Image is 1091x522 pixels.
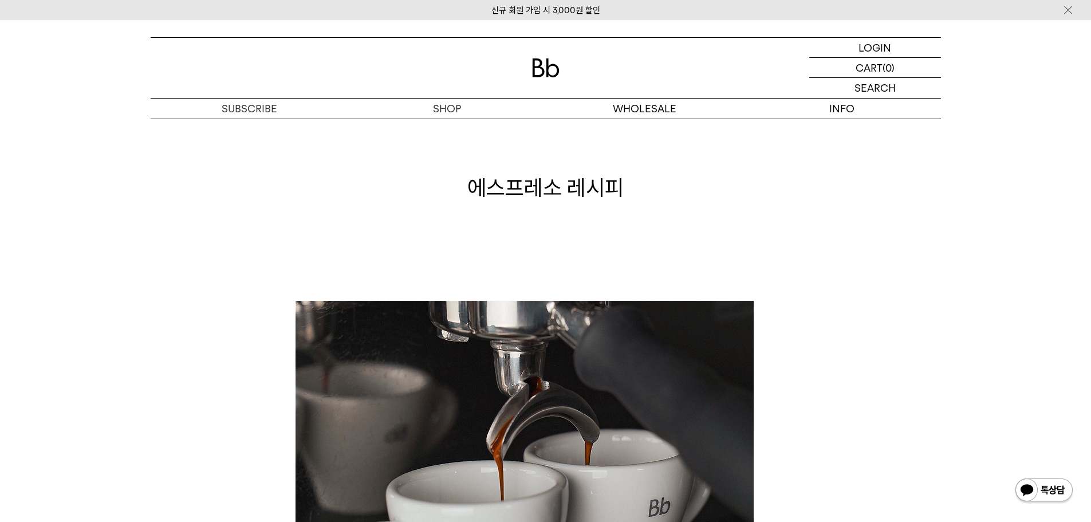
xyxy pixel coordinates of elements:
[348,99,546,119] a: SHOP
[809,58,941,78] a: CART (0)
[743,99,941,119] p: INFO
[809,38,941,58] a: LOGIN
[151,99,348,119] a: SUBSCRIBE
[854,78,896,98] p: SEARCH
[883,58,895,77] p: (0)
[532,58,560,77] img: 로고
[1014,477,1074,505] img: 카카오톡 채널 1:1 채팅 버튼
[491,5,600,15] a: 신규 회원 가입 시 3,000원 할인
[856,58,883,77] p: CART
[858,38,891,57] p: LOGIN
[151,172,941,203] h1: 에스프레소 레시피
[546,99,743,119] p: WHOLESALE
